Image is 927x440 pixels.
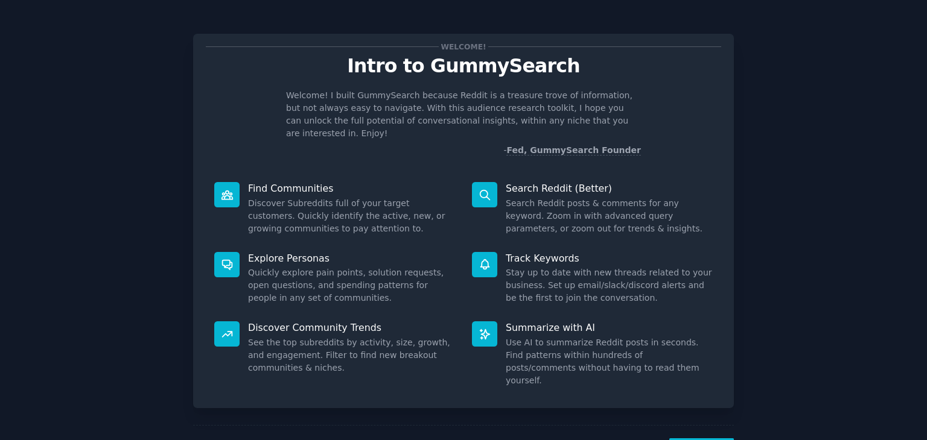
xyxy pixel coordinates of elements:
[248,197,455,235] dd: Discover Subreddits full of your target customers. Quickly identify the active, new, or growing c...
[506,145,641,156] a: Fed, GummySearch Founder
[506,197,713,235] dd: Search Reddit posts & comments for any keyword. Zoom in with advanced query parameters, or zoom o...
[248,252,455,265] p: Explore Personas
[506,336,713,387] dd: Use AI to summarize Reddit posts in seconds. Find patterns within hundreds of posts/comments with...
[248,182,455,195] p: Find Communities
[248,321,455,334] p: Discover Community Trends
[506,252,713,265] p: Track Keywords
[503,144,641,157] div: -
[286,89,641,140] p: Welcome! I built GummySearch because Reddit is a treasure trove of information, but not always ea...
[248,336,455,374] dd: See the top subreddits by activity, size, growth, and engagement. Filter to find new breakout com...
[506,182,713,195] p: Search Reddit (Better)
[439,40,488,53] span: Welcome!
[506,321,713,334] p: Summarize with AI
[506,266,713,304] dd: Stay up to date with new threads related to your business. Set up email/slack/discord alerts and ...
[248,266,455,304] dd: Quickly explore pain points, solution requests, open questions, and spending patterns for people ...
[206,55,721,77] p: Intro to GummySearch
